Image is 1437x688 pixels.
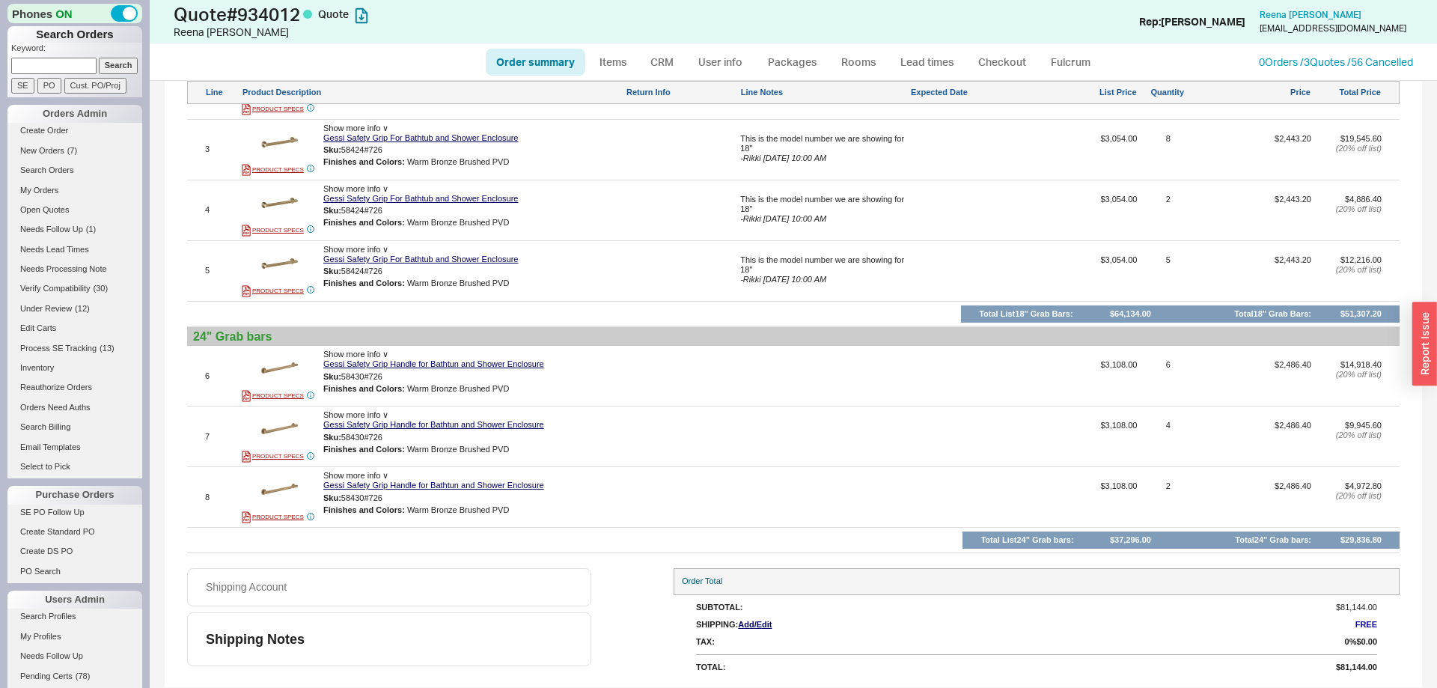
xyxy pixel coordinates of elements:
[1260,23,1406,34] div: [EMAIL_ADDRESS][DOMAIN_NAME]
[1275,255,1311,264] span: $2,443.20
[741,88,908,97] div: Line Notes
[323,493,341,502] span: Sku:
[323,267,341,275] span: Sku:
[740,275,826,284] span: - Rikki [DATE] 10:00 AM
[99,58,138,73] input: Search
[242,390,304,402] a: PRODUCT SPECS
[1275,481,1311,490] span: $2,486.40
[341,267,382,275] span: 58424#726
[911,88,1050,97] div: Expected Date
[7,459,142,475] a: Select to Pick
[323,124,388,133] span: Show more info ∨
[86,225,96,234] span: ( 1 )
[696,637,1310,647] div: Tax:
[323,481,544,490] a: Gessi Safety Grip Handle for Bathtun and Shower Enclosure
[261,410,298,447] img: 58430-726.2c4036ac_5x_icxtrm
[20,651,83,660] span: Needs Follow Up
[323,245,388,254] span: Show more info ∨
[100,344,115,353] span: ( 13 )
[1314,430,1382,440] div: ( 20 % off list)
[174,4,722,25] h1: Quote # 934012
[7,419,142,435] a: Search Billing
[1340,134,1382,143] span: $19,545.60
[174,25,722,40] div: Reena [PERSON_NAME]
[261,245,298,281] img: 58424-726.ec560971_5x_ngqktu
[206,581,287,594] div: Shipping Account
[674,568,1400,594] div: Order Total
[55,6,73,22] span: ON
[242,511,304,523] a: PRODUCT SPECS
[11,78,34,94] input: SE
[1053,421,1137,463] span: $3,108.00
[1314,88,1381,97] div: Total Price
[7,162,142,178] a: Search Orders
[193,329,1394,344] div: 24" Grab bars
[323,157,623,167] div: Warm Bronze Brushed PVD
[318,7,349,20] span: Quote
[1139,14,1245,29] div: Rep: [PERSON_NAME]
[7,202,142,218] a: Open Quotes
[205,205,239,215] div: 4
[1053,88,1137,97] div: List Price
[7,26,142,43] h1: Search Orders
[7,183,142,198] a: My Orders
[341,432,382,441] span: 58430#726
[7,669,142,684] a: Pending Certs(78)
[7,544,142,559] a: Create DS PO
[1260,9,1361,20] span: Reena [PERSON_NAME]
[242,225,304,237] a: PRODUCT SPECS
[7,400,142,415] a: Orders Need Auths
[7,242,142,258] a: Needs Lead Times
[696,663,1310,672] div: Total:
[696,603,1310,612] div: SubTotal:
[1345,195,1382,204] span: $4,886.40
[1345,421,1382,430] span: $9,945.60
[968,49,1037,76] a: Checkout
[1275,360,1311,369] span: $2,486.40
[341,493,382,502] span: 58430#726
[1040,49,1101,76] a: Fulcrum
[261,471,298,508] img: 58430-726.2c4036ac_5x_icxtrm
[1314,204,1382,214] div: ( 20 % off list)
[64,78,126,94] input: Cust. PO/Proj
[7,301,142,317] a: Under Review(12)
[242,164,304,176] a: PRODUCT SPECS
[1166,195,1171,237] div: 2
[7,524,142,540] a: Create Standard PO
[323,410,388,419] span: Show more info ∨
[7,123,142,138] a: Create Order
[242,285,304,297] a: PRODUCT SPECS
[1314,144,1382,153] div: ( 20 % off list)
[1314,370,1382,380] div: ( 20 % off list)
[7,648,142,664] a: Needs Follow Up
[696,620,738,630] div: Shipping:
[206,88,239,97] div: Line
[1166,134,1171,176] div: 8
[261,184,298,221] img: 58424-726.ec560971_5x_ngqktu
[323,384,405,393] span: Finishes and Colors :
[205,493,239,502] div: 8
[205,144,239,154] div: 3
[323,350,388,359] span: Show more info ∨
[323,218,623,228] div: Warm Bronze Brushed PVD
[1336,603,1377,612] span: $81,144.00
[323,206,341,215] span: Sku:
[7,341,142,356] a: Process SE Tracking(13)
[640,49,684,76] a: CRM
[20,284,91,293] span: Verify Compatibility
[7,105,142,123] div: Orders Admin
[1110,309,1151,319] div: $64,134.00
[1259,55,1413,68] a: 0Orders /3Quotes /56 Cancelled
[7,360,142,376] a: Inventory
[1356,637,1377,647] span: $0.00
[7,320,142,336] a: Edit Carts
[740,134,908,153] div: This is the model number we are showing for 18"
[20,264,107,273] span: Needs Processing Note
[7,261,142,277] a: Needs Processing Note
[588,49,637,76] a: Items
[979,309,1073,319] div: Total List 18" Grab Bars :
[1340,309,1382,319] div: $51,307.20
[1166,421,1171,463] div: 4
[205,266,239,275] div: 5
[67,146,77,155] span: ( 7 )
